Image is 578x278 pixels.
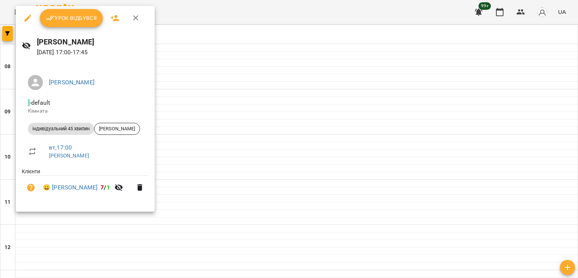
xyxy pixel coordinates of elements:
[100,184,110,191] b: /
[94,123,140,135] div: [PERSON_NAME]
[43,183,97,192] a: 😀 [PERSON_NAME]
[49,79,94,86] a: [PERSON_NAME]
[106,184,110,191] span: 1
[46,14,97,23] span: Урок відбувся
[49,153,89,159] a: [PERSON_NAME]
[40,9,103,27] button: Урок відбувся
[37,48,149,57] p: [DATE] 17:00 - 17:45
[49,144,72,151] a: вт , 17:00
[28,125,94,132] span: індивідуальний 45 хвилин
[28,107,143,115] p: Кімната
[37,36,149,48] h6: [PERSON_NAME]
[100,184,104,191] span: 7
[22,168,149,203] ul: Клієнти
[22,179,40,197] button: Візит ще не сплачено. Додати оплату?
[94,125,140,132] span: [PERSON_NAME]
[28,99,52,106] span: - default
